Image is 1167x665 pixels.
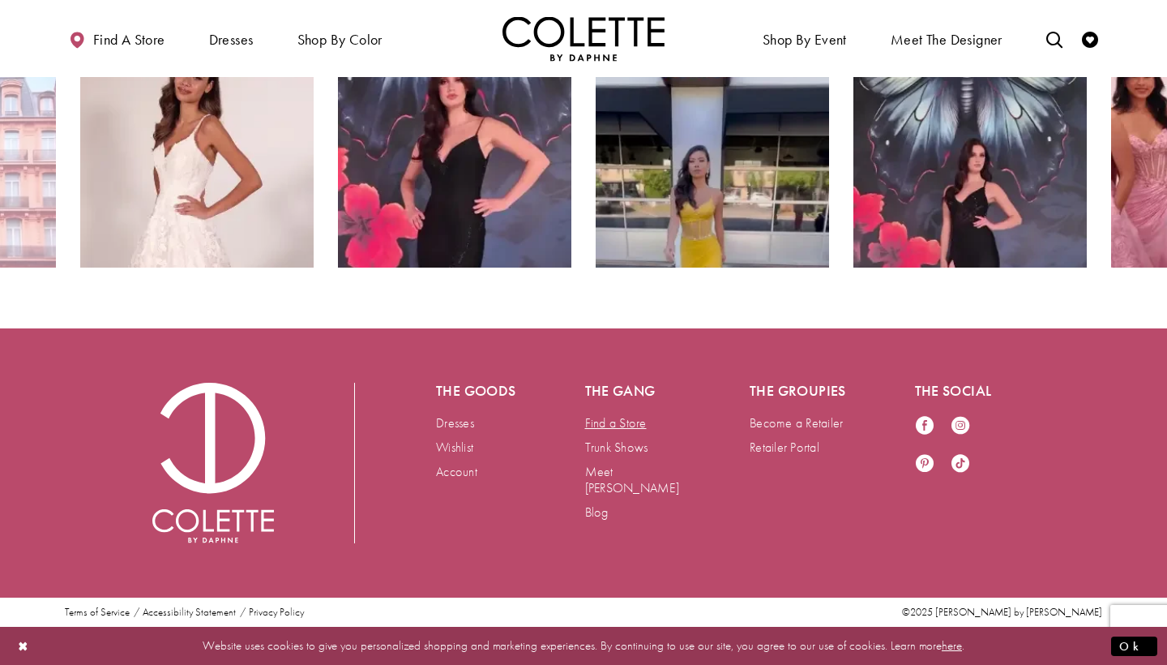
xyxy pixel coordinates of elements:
a: Visit our TikTok - Opens in new tab [951,453,970,475]
a: here [942,637,962,654]
img: Colette by Daphne [152,383,274,543]
button: Close Dialog [10,632,37,660]
a: Meet the designer [887,16,1007,61]
p: Website uses cookies to give you personalized shopping and marketing experiences. By continuing t... [117,635,1050,657]
h5: The groupies [750,383,850,399]
h5: The social [915,383,1015,399]
a: Visit Home Page [502,16,665,61]
a: Instagram Feed Action #0 - Opens in new tab [596,34,829,268]
span: Shop By Event [759,16,851,61]
span: ©2025 [PERSON_NAME] by [PERSON_NAME] [902,605,1102,619]
button: Submit Dialog [1111,636,1157,656]
h5: The gang [585,383,686,399]
a: Visit our Instagram - Opens in new tab [951,415,970,437]
ul: Post footer menu [58,607,310,618]
a: Instagram Feed Action #0 - Opens in new tab [338,34,571,268]
a: Privacy Policy [249,607,304,618]
a: Retailer Portal [750,439,819,456]
a: Accessibility Statement [143,607,236,618]
a: Wishlist [436,439,473,456]
a: Visit our Facebook - Opens in new tab [915,415,934,437]
a: Dresses [436,414,474,431]
a: Terms of Service [65,607,130,618]
span: Shop by color [293,16,387,61]
ul: Follow us [907,407,994,483]
img: Colette by Daphne [502,16,665,61]
a: Instagram Feed Action #0 - Opens in new tab [80,34,314,268]
span: Find a store [93,32,165,48]
a: Trunk Shows [585,439,648,456]
a: Blog [585,504,609,521]
span: Dresses [209,32,254,48]
span: Shop By Event [763,32,847,48]
h5: The goods [436,383,520,399]
a: Find a store [65,16,169,61]
a: Meet [PERSON_NAME] [585,463,679,496]
a: Find a Store [585,414,647,431]
a: Toggle search [1042,16,1067,61]
a: Visit Colette by Daphne Homepage [152,383,274,543]
a: Become a Retailer [750,414,843,431]
a: Instagram Feed Action #0 - Opens in new tab [853,34,1087,268]
a: Visit our Pinterest - Opens in new tab [915,453,934,475]
a: Check Wishlist [1078,16,1102,61]
span: Dresses [205,16,258,61]
span: Shop by color [297,32,383,48]
a: Account [436,463,477,480]
span: Meet the designer [891,32,1002,48]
